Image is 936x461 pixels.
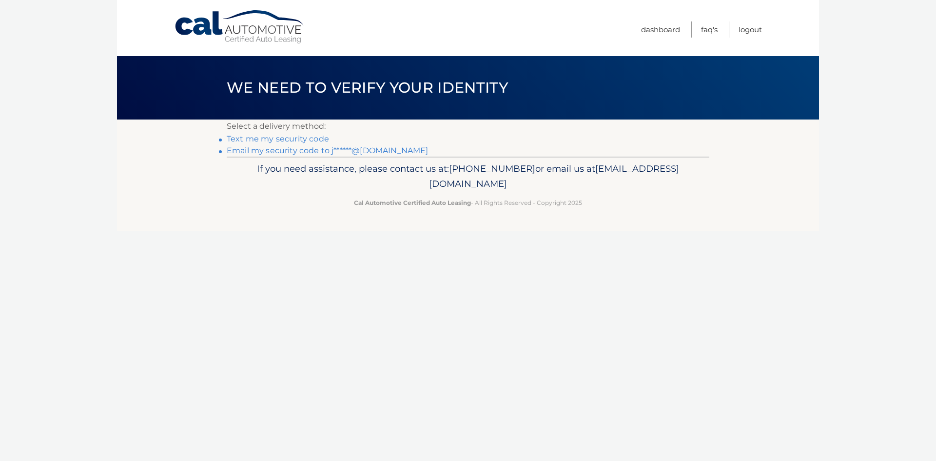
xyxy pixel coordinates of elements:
[227,79,508,97] span: We need to verify your identity
[174,10,306,44] a: Cal Automotive
[354,199,471,206] strong: Cal Automotive Certified Auto Leasing
[641,21,680,38] a: Dashboard
[233,161,703,192] p: If you need assistance, please contact us at: or email us at
[227,120,709,133] p: Select a delivery method:
[701,21,718,38] a: FAQ's
[739,21,762,38] a: Logout
[449,163,535,174] span: [PHONE_NUMBER]
[227,134,329,143] a: Text me my security code
[227,146,429,155] a: Email my security code to j******@[DOMAIN_NAME]
[233,198,703,208] p: - All Rights Reserved - Copyright 2025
